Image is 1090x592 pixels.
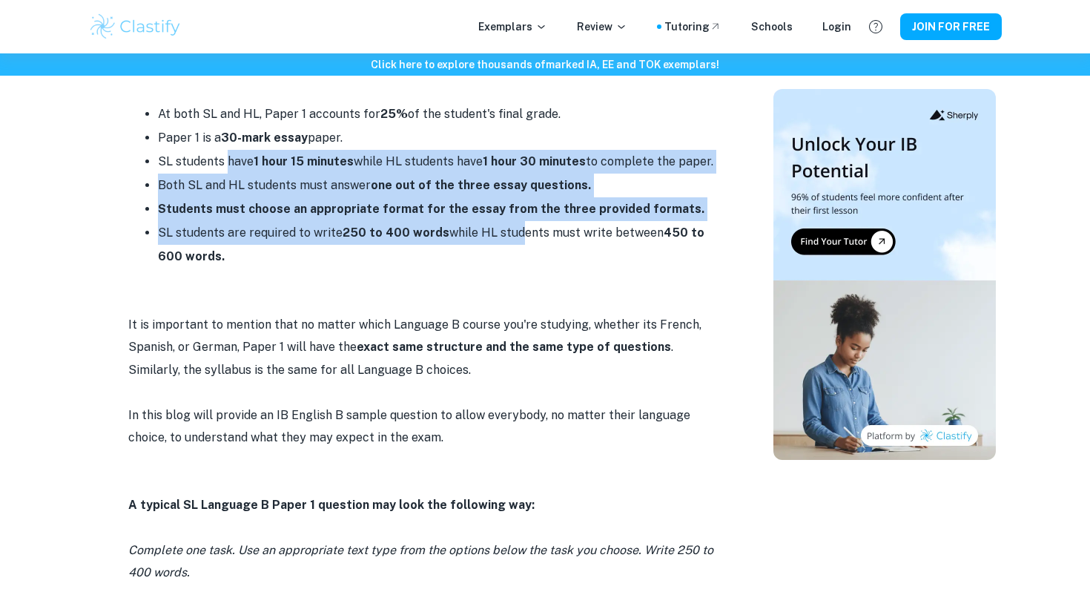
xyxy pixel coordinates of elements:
[773,89,996,460] img: Thumbnail
[900,13,1002,40] button: JOIN FOR FREE
[128,404,721,450] p: In this blog will provide an IB English B sample question to allow everybody, no matter their lan...
[371,178,591,192] strong: one out of the three essay questions.
[577,19,627,35] p: Review
[380,107,408,121] strong: 25%
[863,14,888,39] button: Help and Feedback
[274,131,308,145] strong: essay
[3,56,1087,73] h6: Click here to explore thousands of marked IA, EE and TOK exemplars !
[158,202,704,216] strong: Students must choose an appropriate format for the essay from the three provided formats.
[221,131,271,145] strong: 30-mark
[478,19,547,35] p: Exemplars
[158,126,721,150] li: Paper 1 is a paper.
[357,340,671,354] strong: exact same structure and the same type of questions
[254,154,354,168] strong: 1 hour 15 minutes
[158,221,721,269] li: SL students are required to write while HL students must write between
[822,19,851,35] a: Login
[751,19,793,35] a: Schools
[128,543,713,579] i: Complete one task. Use an appropriate text type from the options below the task you choose. Write...
[158,102,721,126] li: At both SL and HL, Paper 1 accounts for of the student's final grade.
[158,150,721,174] li: SL students have while HL students have to complete the paper.
[128,498,535,512] strong: A typical SL Language B Paper 1 question may look the following way:
[128,314,721,381] p: It is important to mention that no matter which Language B course you're studying, whether its Fr...
[158,174,721,197] li: Both SL and HL students must answer
[664,19,721,35] a: Tutoring
[343,226,449,240] strong: 250 to 400 words
[483,154,586,168] strong: 1 hour 30 minutes
[88,12,182,42] img: Clastify logo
